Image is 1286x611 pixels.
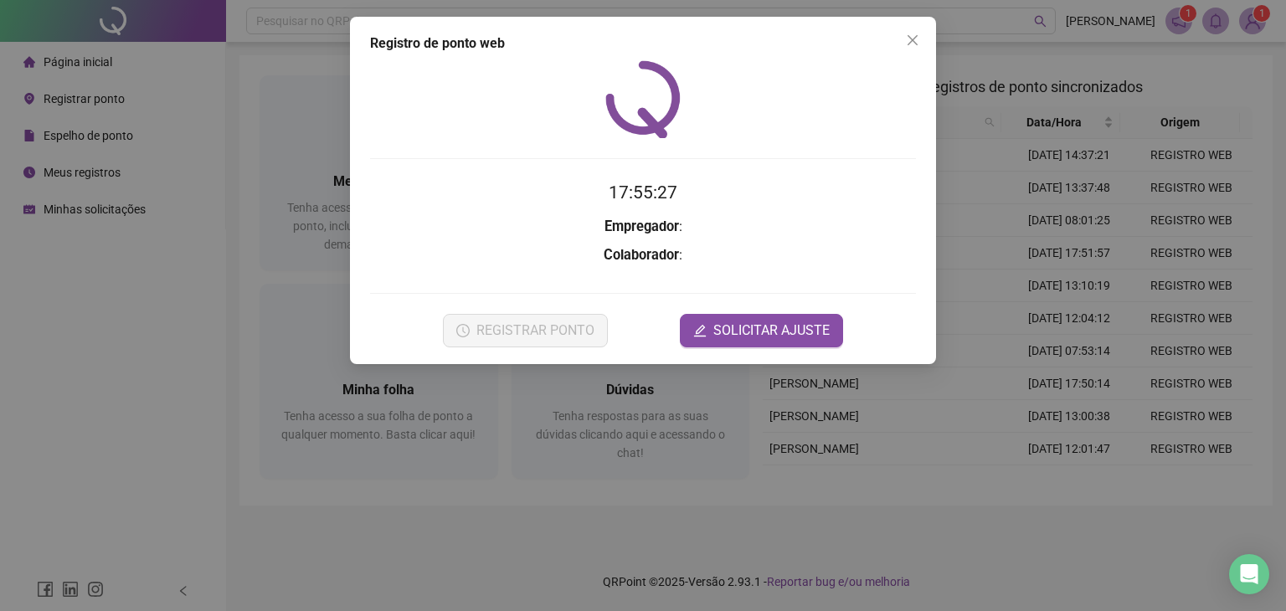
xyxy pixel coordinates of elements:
[370,216,916,238] h3: :
[370,33,916,54] div: Registro de ponto web
[693,324,707,337] span: edit
[906,33,919,47] span: close
[370,244,916,266] h3: :
[680,314,843,347] button: editSOLICITAR AJUSTE
[605,60,681,138] img: QRPoint
[713,321,830,341] span: SOLICITAR AJUSTE
[899,27,926,54] button: Close
[604,247,679,263] strong: Colaborador
[609,182,677,203] time: 17:55:27
[604,218,679,234] strong: Empregador
[443,314,608,347] button: REGISTRAR PONTO
[1229,554,1269,594] div: Open Intercom Messenger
